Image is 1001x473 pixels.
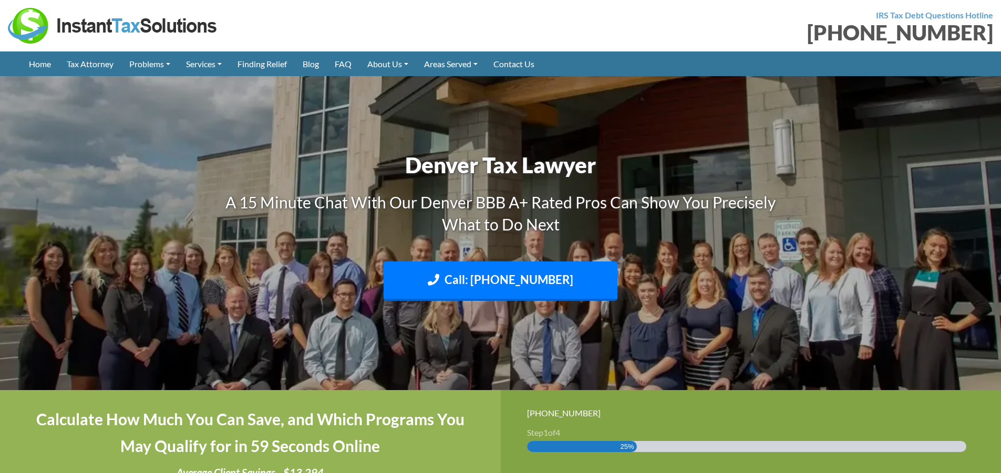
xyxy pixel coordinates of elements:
[543,427,548,437] span: 1
[8,8,218,44] img: Instant Tax Solutions Logo
[509,22,994,43] div: [PHONE_NUMBER]
[295,51,327,76] a: Blog
[209,191,792,235] h3: A 15 Minute Chat With Our Denver BBB A+ Rated Pros Can Show You Precisely What to Do Next
[121,51,178,76] a: Problems
[384,261,617,301] a: Call: [PHONE_NUMBER]
[359,51,416,76] a: About Us
[621,441,634,452] span: 25%
[21,51,59,76] a: Home
[555,427,560,437] span: 4
[527,428,975,437] h3: Step of
[327,51,359,76] a: FAQ
[486,51,542,76] a: Contact Us
[527,406,975,420] div: [PHONE_NUMBER]
[876,10,993,20] strong: IRS Tax Debt Questions Hotline
[8,19,218,29] a: Instant Tax Solutions Logo
[230,51,295,76] a: Finding Relief
[26,406,474,459] h4: Calculate How Much You Can Save, and Which Programs You May Qualify for in 59 Seconds Online
[59,51,121,76] a: Tax Attorney
[178,51,230,76] a: Services
[416,51,486,76] a: Areas Served
[209,150,792,181] h1: Denver Tax Lawyer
